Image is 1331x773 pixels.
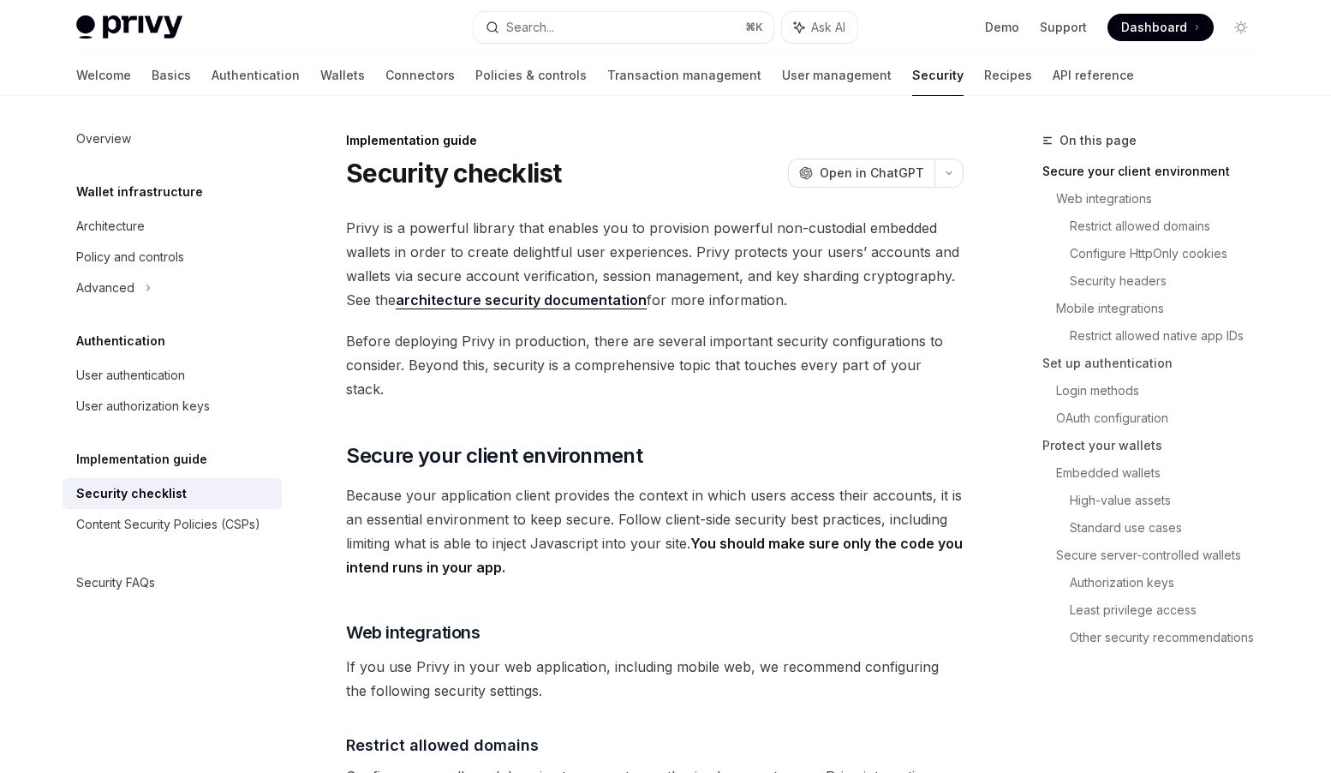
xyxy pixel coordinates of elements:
a: User authorization keys [63,391,282,422]
a: Transaction management [607,55,761,96]
span: Secure your client environment [346,442,642,470]
button: Ask AI [782,12,857,43]
div: Architecture [76,216,145,237]
div: Content Security Policies (CSPs) [76,514,260,535]
button: Open in ChatGPT [788,159,934,188]
h5: Authentication [76,331,165,351]
a: Basics [152,55,191,96]
span: Web integrations [346,620,480,644]
button: Toggle dark mode [1227,14,1255,41]
h5: Implementation guide [76,449,207,470]
a: Standard use cases [1070,514,1268,542]
span: Before deploying Privy in production, there are several important security configurations to cons... [346,329,964,401]
div: Security checklist [76,483,187,504]
div: Security FAQs [76,572,155,593]
a: Other security recommendations [1070,624,1268,651]
a: Dashboard [1107,14,1214,41]
a: Architecture [63,211,282,242]
a: Connectors [385,55,455,96]
a: API reference [1053,55,1134,96]
a: Wallets [320,55,365,96]
a: OAuth configuration [1056,404,1268,432]
a: Security headers [1070,267,1268,295]
span: Ask AI [811,19,845,36]
a: Content Security Policies (CSPs) [63,509,282,540]
a: Web integrations [1056,185,1268,213]
div: Advanced [76,278,134,298]
a: Welcome [76,55,131,96]
a: Restrict allowed native app IDs [1070,322,1268,350]
a: Authorization keys [1070,569,1268,596]
a: Set up authentication [1042,350,1268,377]
span: ⌘ K [745,21,763,34]
div: Implementation guide [346,132,964,149]
div: Policy and controls [76,247,184,267]
a: Secure server-controlled wallets [1056,542,1268,569]
a: Demo [985,19,1019,36]
div: Overview [76,129,131,149]
a: Restrict allowed domains [1070,213,1268,240]
a: User authentication [63,360,282,391]
a: Policy and controls [63,242,282,273]
span: If you use Privy in your web application, including mobile web, we recommend configuring the foll... [346,655,964,703]
span: Because your application client provides the context in which users access their accounts, it is ... [346,483,964,579]
div: User authorization keys [76,396,210,416]
a: Embedded wallets [1056,459,1268,487]
span: Privy is a powerful library that enables you to provision powerful non-custodial embedded wallets... [346,216,964,312]
a: Support [1040,19,1087,36]
a: Secure your client environment [1042,158,1268,185]
a: Security FAQs [63,567,282,598]
a: Mobile integrations [1056,295,1268,322]
button: Search...⌘K [474,12,773,43]
h1: Security checklist [346,158,562,189]
a: Configure HttpOnly cookies [1070,240,1268,267]
a: Security [912,55,964,96]
a: High-value assets [1070,487,1268,514]
a: Authentication [212,55,300,96]
a: Overview [63,123,282,154]
div: Search... [506,17,554,38]
a: Policies & controls [475,55,587,96]
a: Protect your wallets [1042,432,1268,459]
img: light logo [76,15,182,39]
a: Least privilege access [1070,596,1268,624]
a: User management [782,55,892,96]
a: Login methods [1056,377,1268,404]
span: Open in ChatGPT [820,165,924,182]
a: Recipes [984,55,1032,96]
a: architecture security documentation [396,291,647,309]
div: User authentication [76,365,185,386]
span: Restrict allowed domains [346,734,539,757]
span: On this page [1059,130,1137,151]
h5: Wallet infrastructure [76,182,203,202]
span: Dashboard [1121,19,1187,36]
a: Security checklist [63,478,282,509]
